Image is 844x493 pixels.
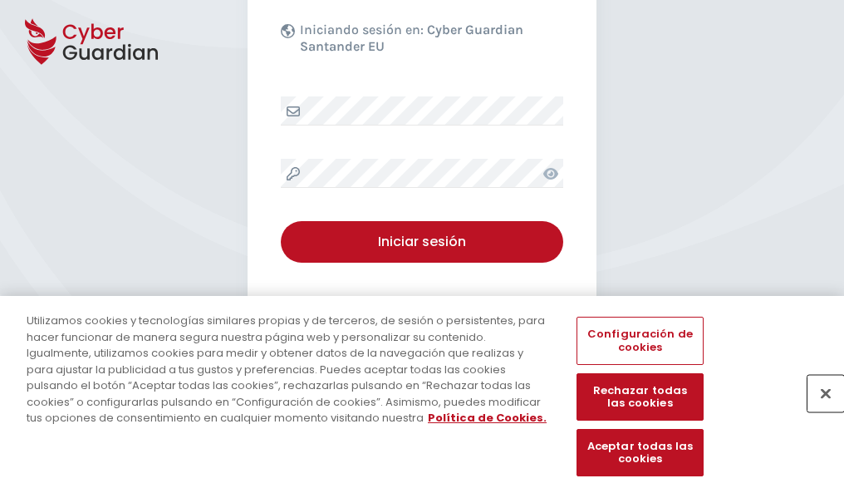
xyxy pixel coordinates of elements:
div: Utilizamos cookies y tecnologías similares propias y de terceros, de sesión o persistentes, para ... [27,313,552,426]
a: Más información sobre su privacidad, se abre en una nueva pestaña [428,410,547,426]
button: Configuración de cookies, Abre el cuadro de diálogo del centro de preferencias. [577,317,703,364]
button: Cerrar [807,375,844,412]
button: Iniciar sesión [281,221,563,263]
div: Iniciar sesión [293,232,551,252]
button: Aceptar todas las cookies [577,429,703,476]
button: Rechazar todas las cookies [577,373,703,421]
